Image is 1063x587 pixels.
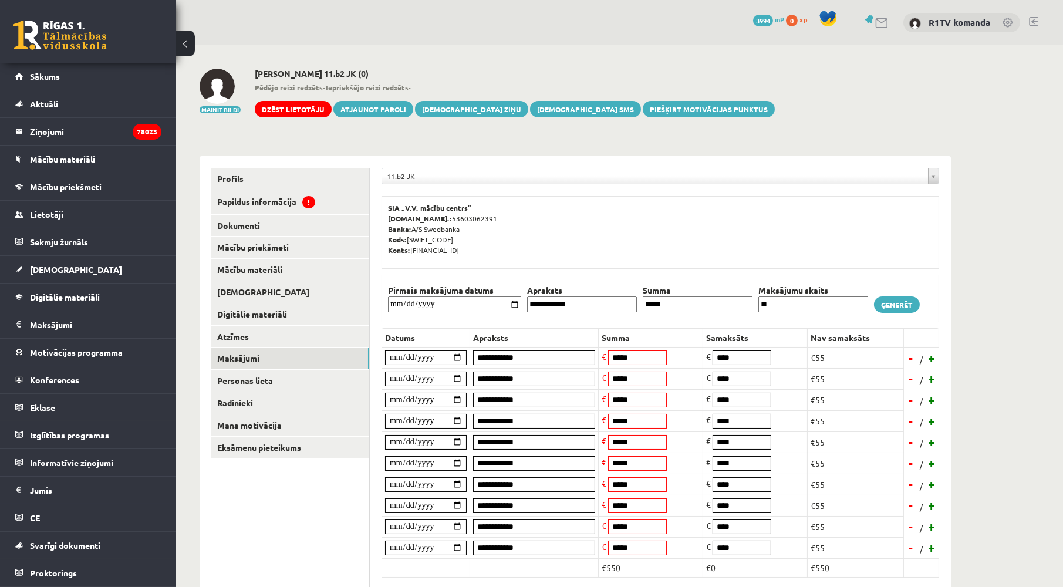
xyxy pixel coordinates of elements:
[808,558,904,577] td: €550
[30,430,109,440] span: Izglītības programas
[211,168,369,190] a: Profils
[926,433,938,451] a: +
[30,154,95,164] span: Mācību materiāli
[643,101,775,117] a: Piešķirt motivācijas punktus
[15,311,161,338] a: Maksājumi
[255,101,332,117] a: Dzēst lietotāju
[808,516,904,537] td: €55
[30,311,161,338] legend: Maksājumi
[926,454,938,472] a: +
[602,393,606,404] span: €
[905,349,917,367] a: -
[919,480,924,492] span: /
[388,224,411,234] b: Banka:
[15,284,161,311] a: Digitālie materiāli
[706,372,711,383] span: €
[706,541,711,552] span: €
[808,410,904,431] td: €55
[919,374,924,386] span: /
[808,453,904,474] td: €55
[255,69,775,79] h2: [PERSON_NAME] 11.b2 JK (0)
[602,520,606,531] span: €
[15,559,161,586] a: Proktorings
[919,501,924,513] span: /
[909,18,921,29] img: R1TV komanda
[905,370,917,387] a: -
[602,478,606,488] span: €
[786,15,798,26] span: 0
[15,477,161,504] a: Jumis
[919,437,924,450] span: /
[703,328,808,347] th: Samaksāts
[15,256,161,283] a: [DEMOGRAPHIC_DATA]
[905,391,917,409] a: -
[30,99,58,109] span: Aktuāli
[919,395,924,407] span: /
[599,328,703,347] th: Summa
[929,16,990,28] a: R1TV komanda
[706,457,711,467] span: €
[15,228,161,255] a: Sekmju žurnāls
[211,237,369,258] a: Mācību priekšmeti
[786,15,813,24] a: 0 xp
[30,347,123,357] span: Motivācijas programma
[211,303,369,325] a: Digitālie materiāli
[211,370,369,392] a: Personas lieta
[15,118,161,145] a: Ziņojumi78023
[211,414,369,436] a: Mana motivācija
[15,90,161,117] a: Aktuāli
[919,416,924,429] span: /
[30,540,100,551] span: Svarīgi dokumenti
[211,215,369,237] a: Dokumenti
[905,454,917,472] a: -
[15,173,161,200] a: Mācību priekšmeti
[388,214,452,223] b: [DOMAIN_NAME].:
[211,326,369,348] a: Atzīmes
[255,82,775,93] span: - -
[808,368,904,389] td: €55
[30,292,100,302] span: Digitālie materiāli
[302,196,315,208] span: !
[30,457,113,468] span: Informatīvie ziņojumi
[211,281,369,303] a: [DEMOGRAPHIC_DATA]
[703,558,808,577] td: €0
[30,181,102,192] span: Mācību priekšmeti
[15,421,161,448] a: Izglītības programas
[602,541,606,552] span: €
[905,412,917,430] a: -
[211,259,369,281] a: Mācību materiāli
[30,264,122,275] span: [DEMOGRAPHIC_DATA]
[388,203,472,212] b: SIA „V.V. mācību centrs”
[13,21,107,50] a: Rīgas 1. Tālmācības vidusskola
[874,296,920,313] a: Ģenerēt
[211,348,369,369] a: Maksājumi
[15,146,161,173] a: Mācību materiāli
[706,414,711,425] span: €
[382,328,470,347] th: Datums
[15,366,161,393] a: Konferences
[753,15,773,26] span: 3994
[905,539,917,556] a: -
[15,339,161,366] a: Motivācijas programma
[602,351,606,362] span: €
[919,522,924,534] span: /
[385,284,524,296] th: Pirmais maksājuma datums
[905,497,917,514] a: -
[30,568,77,578] span: Proktorings
[905,433,917,451] a: -
[919,353,924,366] span: /
[706,351,711,362] span: €
[15,201,161,228] a: Lietotāji
[753,15,784,24] a: 3994 mP
[387,168,923,184] span: 11.b2 JK
[15,449,161,476] a: Informatīvie ziņojumi
[808,495,904,516] td: €55
[30,485,52,495] span: Jumis
[926,518,938,535] a: +
[808,537,904,558] td: €55
[599,558,703,577] td: €550
[388,203,933,255] p: 53603062391 A/S Swedbanka [SWIFT_CODE] [FINANCIAL_ID]
[808,328,904,347] th: Nav samaksāts
[919,458,924,471] span: /
[211,190,369,214] a: Papildus informācija!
